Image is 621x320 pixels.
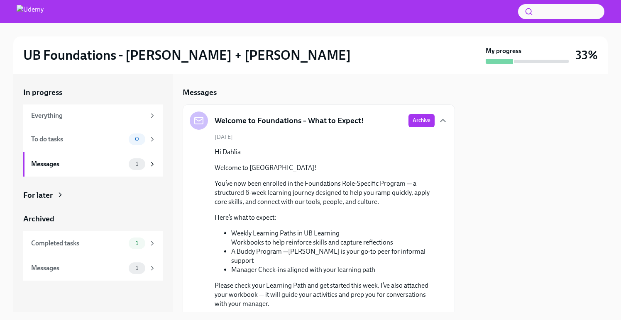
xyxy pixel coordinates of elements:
div: Completed tasks [31,239,125,248]
p: Hi Dahlia [215,148,435,157]
div: Messages [31,264,125,273]
a: Messages1 [23,152,163,177]
a: Everything [23,104,163,127]
h5: Messages [183,87,217,98]
span: 1 [131,265,143,271]
li: A Buddy Program —[PERSON_NAME] is your go-to peer for informal support [231,247,435,265]
span: Archive [413,116,430,125]
h5: Welcome to Foundations – What to Expect! [215,115,364,126]
h2: UB Foundations - [PERSON_NAME] + [PERSON_NAME] [23,47,351,63]
a: In progress [23,87,163,98]
a: Archived [23,213,163,224]
a: Messages1 [23,256,163,281]
a: To do tasks0 [23,127,163,152]
div: To do tasks [31,135,125,144]
span: 1 [131,161,143,167]
h3: 33% [575,48,598,63]
p: Welcome to [GEOGRAPHIC_DATA]! [215,163,435,172]
li: Weekly Learning Paths in UB Learning Workbooks to help reinforce skills and capture reflections [231,229,435,247]
button: Archive [408,114,435,127]
p: You’ve now been enrolled in the Foundations Role-Specific Program — a structured 6-week learning ... [215,179,435,206]
p: Please check your Learning Path and get started this week. I’ve also attached your workbook — it ... [215,281,435,308]
li: Manager Check-ins aligned with your learning path [231,265,435,274]
a: Completed tasks1 [23,231,163,256]
p: Here’s what to expect: [215,213,435,222]
div: Everything [31,111,145,120]
strong: My progress [486,46,521,56]
a: For later [23,190,163,201]
div: For later [23,190,53,201]
span: 1 [131,240,143,246]
span: [DATE] [215,133,233,141]
div: Messages [31,160,125,169]
img: Udemy [17,5,44,18]
span: 0 [130,136,144,142]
